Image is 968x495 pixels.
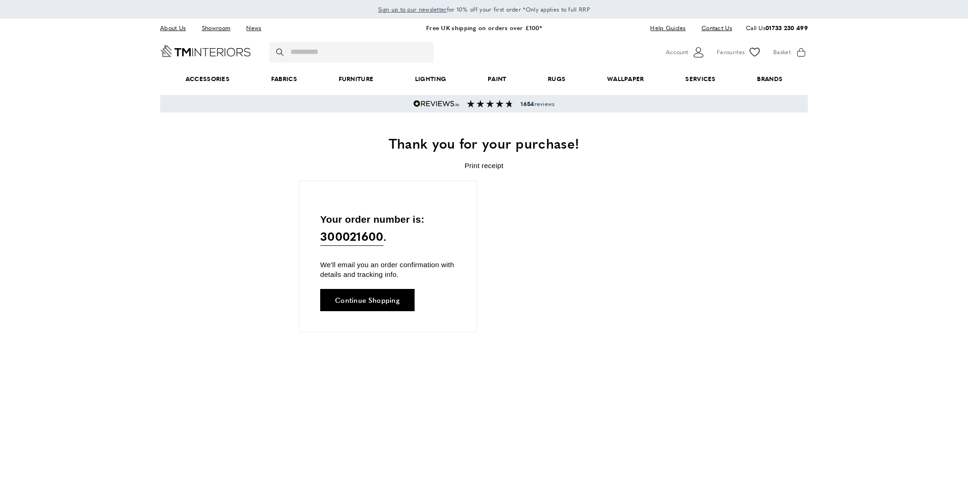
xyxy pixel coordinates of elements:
a: Paint [467,65,527,93]
p: We'll email you an order confirmation with details and tracking info. [320,260,456,279]
strong: 1654 [521,100,534,108]
p: Call Us [746,23,808,33]
a: Lighting [394,65,467,93]
a: Showroom [195,22,237,34]
a: Brands [737,65,803,93]
a: Rugs [527,65,586,93]
img: Reviews.io 5 stars [413,100,459,107]
span: Sign up to our newsletter [378,5,447,13]
a: About Us [160,22,192,34]
a: Print receipt [465,162,503,169]
a: Favourites [717,45,762,59]
img: Reviews section [467,100,513,107]
a: 01733 230 499 [765,23,808,32]
a: News [239,22,268,34]
span: Accessories [165,65,250,93]
a: Wallpaper [586,65,664,93]
p: Your order number is: . [320,212,456,246]
a: 300021600 [320,227,384,246]
strong: 300021600 [320,228,384,244]
span: Thank you for your purchase! [389,133,579,153]
a: Services [665,65,737,93]
a: Help Guides [643,22,692,34]
a: Furniture [318,65,394,93]
span: reviews [521,100,554,107]
span: Favourites [717,47,745,57]
button: Search [276,42,285,63]
button: Customer Account [666,45,705,59]
a: Fabrics [250,65,318,93]
span: for 10% off your first order *Only applies to full RRP [378,5,590,13]
span: Account [666,47,688,57]
a: Free UK shipping on orders over £100* [426,23,542,32]
a: Continue Shopping [320,289,415,311]
a: Go to Home page [160,45,251,57]
a: Sign up to our newsletter [378,5,447,14]
span: Continue Shopping [335,296,400,303]
a: Contact Us [695,22,732,34]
